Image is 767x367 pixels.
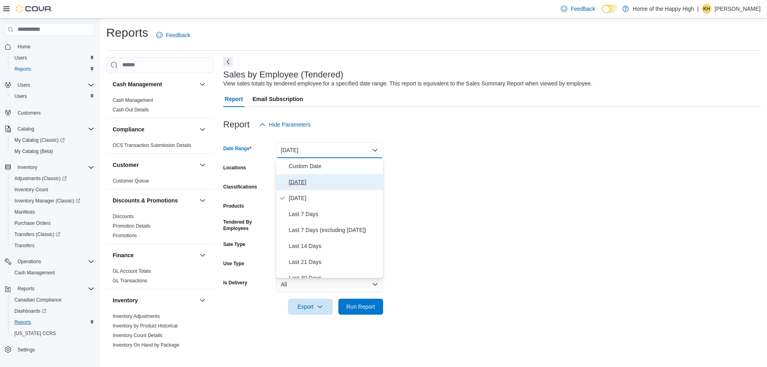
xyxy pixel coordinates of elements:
[11,64,34,74] a: Reports
[602,5,618,13] input: Dark Mode
[113,296,196,304] button: Inventory
[11,185,94,194] span: Inventory Count
[223,260,244,267] label: Use Type
[11,135,68,145] a: My Catalog (Classic)
[570,5,595,13] span: Feedback
[14,107,94,117] span: Customers
[14,257,44,266] button: Operations
[276,142,383,158] button: [DATE]
[113,313,160,319] a: Inventory Adjustments
[11,174,94,183] span: Adjustments (Classic)
[198,196,207,205] button: Discounts & Promotions
[633,4,694,14] p: Home of the Happy High
[14,42,34,52] a: Home
[113,313,160,319] span: Inventory Adjustments
[8,135,97,146] a: My Catalog (Classic)
[2,123,97,135] button: Catalog
[11,295,94,305] span: Canadian Compliance
[198,125,207,134] button: Compliance
[14,284,38,294] button: Reports
[106,176,214,189] div: Customer
[14,163,40,172] button: Inventory
[2,107,97,118] button: Customers
[223,145,252,152] label: Date Range
[703,4,710,14] span: KH
[11,329,94,338] span: Washington CCRS
[11,230,94,239] span: Transfers (Classic)
[14,124,37,134] button: Catalog
[113,178,149,184] a: Customer Queue
[2,344,97,355] button: Settings
[113,278,147,284] span: GL Transactions
[558,1,598,17] a: Feedback
[697,4,699,14] p: |
[2,79,97,91] button: Users
[14,270,55,276] span: Cash Management
[289,241,380,251] span: Last 14 Days
[14,42,94,52] span: Home
[223,165,246,171] label: Locations
[16,5,52,13] img: Cova
[8,240,97,251] button: Transfers
[11,53,94,63] span: Users
[198,160,207,170] button: Customer
[715,4,761,14] p: [PERSON_NAME]
[288,299,333,315] button: Export
[8,294,97,306] button: Canadian Compliance
[11,329,59,338] a: [US_STATE] CCRS
[198,250,207,260] button: Finance
[14,330,56,337] span: [US_STATE] CCRS
[18,347,35,353] span: Settings
[11,207,38,217] a: Manifests
[2,256,97,267] button: Operations
[113,213,134,220] span: Discounts
[166,31,190,39] span: Feedback
[8,229,97,240] a: Transfers (Classic)
[113,232,137,239] span: Promotions
[11,147,94,156] span: My Catalog (Beta)
[14,198,80,204] span: Inventory Manager (Classic)
[14,220,51,226] span: Purchase Orders
[8,328,97,339] button: [US_STATE] CCRS
[11,135,94,145] span: My Catalog (Classic)
[11,306,94,316] span: Dashboards
[256,117,314,133] button: Hide Parameters
[11,207,94,217] span: Manifests
[14,257,94,266] span: Operations
[113,268,151,274] a: GL Account Totals
[11,317,34,327] a: Reports
[289,177,380,187] span: [DATE]
[8,173,97,184] a: Adjustments (Classic)
[11,91,94,101] span: Users
[113,107,149,113] span: Cash Out Details
[276,158,383,278] div: Select listbox
[252,91,303,107] span: Email Subscription
[106,25,148,41] h1: Reports
[289,273,380,283] span: Last 30 Days
[153,27,193,43] a: Feedback
[223,219,273,232] label: Tendered By Employees
[14,308,46,314] span: Dashboards
[113,161,139,169] h3: Customer
[11,196,83,206] a: Inventory Manager (Classic)
[5,38,94,364] nav: Complex example
[113,143,191,148] a: OCS Transaction Submission Details
[223,70,344,79] h3: Sales by Employee (Tendered)
[289,257,380,267] span: Last 21 Days
[223,184,257,190] label: Classifications
[113,342,179,348] a: Inventory On Hand by Package
[18,110,41,116] span: Customers
[198,296,207,305] button: Inventory
[8,184,97,195] button: Inventory Count
[113,142,191,149] span: OCS Transaction Submission Details
[18,82,30,88] span: Users
[702,4,711,14] div: Katrina Huhtala
[198,79,207,89] button: Cash Management
[113,323,178,329] a: Inventory by Product Historical
[106,212,214,244] div: Discounts & Promotions
[2,283,97,294] button: Reports
[113,125,196,133] button: Compliance
[11,196,94,206] span: Inventory Manager (Classic)
[8,195,97,206] a: Inventory Manager (Classic)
